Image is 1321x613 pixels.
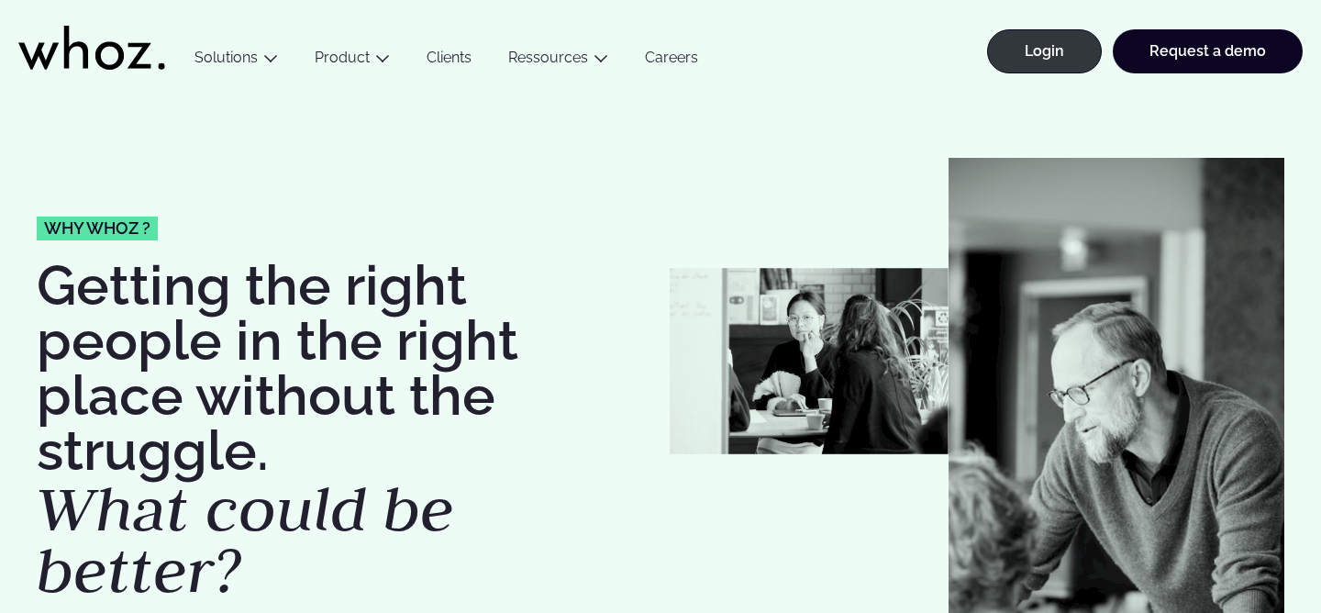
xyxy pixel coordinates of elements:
[37,258,651,602] h1: Getting the right people in the right place without the struggle.
[670,268,949,454] img: Whozzies-working
[490,49,627,73] button: Ressources
[627,49,716,73] a: Careers
[987,29,1102,73] a: Login
[44,220,150,237] span: Why whoz ?
[408,49,490,73] a: Clients
[508,49,588,66] a: Ressources
[176,49,296,73] button: Solutions
[37,468,454,611] em: What could be better?
[315,49,370,66] a: Product
[1113,29,1303,73] a: Request a demo
[296,49,408,73] button: Product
